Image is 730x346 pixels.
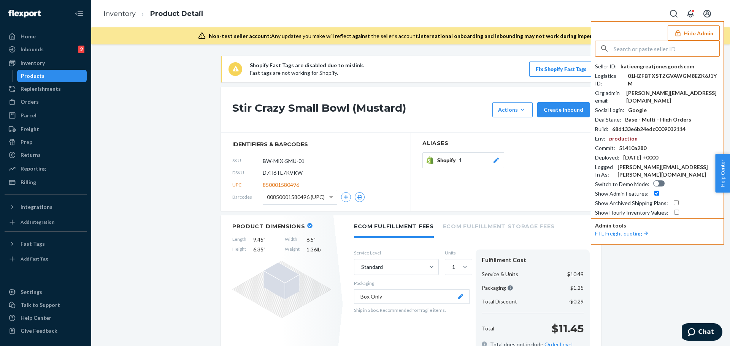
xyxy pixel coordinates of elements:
[552,321,584,336] p: $11.45
[267,191,325,204] span: 00850001580496 (UPC)
[459,156,462,164] span: 1
[595,180,649,188] div: Switch to Demo Mode :
[668,25,720,41] button: Hide Admin
[354,307,470,313] p: Ship in a box. Recommended for fragile items.
[5,123,87,135] a: Freight
[21,165,46,172] div: Reporting
[21,112,36,119] div: Parcel
[451,263,452,271] input: 1
[21,72,44,80] div: Products
[625,116,691,123] div: Base - Multi - High Orders
[595,222,720,229] p: Admin tools
[482,284,513,292] p: Packaging
[21,138,32,146] div: Prep
[570,284,584,292] p: $1.25
[443,215,555,236] li: Ecom Fulfillment Storage Fees
[568,298,584,305] p: -$0.29
[5,216,87,228] a: Add Integration
[595,230,650,237] a: FTL Freight quoting
[595,163,614,179] div: Logged In As :
[617,163,720,179] div: [PERSON_NAME][EMAIL_ADDRESS][PERSON_NAME][DOMAIN_NAME]
[595,199,668,207] div: Show Archived Shipping Plans :
[21,314,51,322] div: Help Center
[5,83,87,95] a: Replenishments
[232,102,489,117] h1: Stir Crazy Small Bowl (Mustard)
[21,179,36,186] div: Billing
[595,125,608,133] div: Build :
[595,144,615,152] div: Commit :
[263,181,299,189] span: 850001580496
[285,236,300,243] span: Width
[419,33,616,39] span: International onboarding and inbounding may not work during impersonation.
[21,59,45,67] div: Inventory
[437,156,459,164] span: Shopify
[612,125,686,133] div: 68d133e6b24edc0009032114
[232,169,263,176] span: DSKU
[529,62,593,77] button: Fix Shopify Fast Tags
[5,136,87,148] a: Prep
[5,325,87,337] button: Give Feedback
[422,141,590,146] h2: Aliases
[620,63,694,70] div: katieengreatjonesgoodscom
[619,144,646,152] div: 51410a280
[250,69,364,77] p: Fast tags are not working for Shopify.
[482,325,494,332] p: Total
[452,263,455,271] div: 1
[5,43,87,55] a: Inbounds2
[666,6,681,21] button: Open Search Box
[537,102,590,117] button: Create inbound
[232,182,263,188] span: UPC
[595,209,668,216] div: Show Hourly Inventory Values :
[5,253,87,265] a: Add Fast Tag
[209,33,271,39] span: Non-test seller account:
[5,238,87,250] button: Fast Tags
[253,246,278,253] span: 6.35
[250,62,364,69] p: Shopify Fast Tags are disabled due to mislink.
[5,109,87,122] a: Parcel
[5,201,87,213] button: Integrations
[498,106,527,114] div: Actions
[422,152,504,168] button: Shopify1
[263,236,265,243] span: "
[314,236,316,243] span: "
[614,41,719,56] input: Search or paste seller ID
[628,72,720,87] div: 01HZFBTXSTZGVAWGM8EZK6J1YM
[595,190,649,197] div: Show Admin Features :
[209,32,616,40] div: Any updates you make will reflect against the seller's account.
[21,203,52,211] div: Integrations
[5,57,87,69] a: Inventory
[232,223,305,230] h2: Product Dimensions
[21,85,61,93] div: Replenishments
[232,246,246,253] span: Height
[71,6,87,21] button: Close Navigation
[21,46,44,53] div: Inbounds
[232,194,263,200] span: Barcodes
[232,141,399,148] span: identifiers & barcodes
[21,240,45,248] div: Fast Tags
[5,96,87,108] a: Orders
[354,289,470,304] button: Box Only
[150,9,203,18] a: Product Detail
[21,301,60,309] div: Talk to Support
[683,6,698,21] button: Open notifications
[5,30,87,43] a: Home
[567,270,584,278] p: $10.49
[21,288,42,296] div: Settings
[595,106,624,114] div: Social Login :
[623,154,658,161] div: [DATE] +0000
[595,63,617,70] div: Seller ID :
[5,286,87,298] a: Settings
[5,163,87,175] a: Reporting
[8,10,41,17] img: Flexport logo
[5,149,87,161] a: Returns
[306,246,331,253] span: 1.36 lb
[715,154,730,193] button: Help Center
[21,33,36,40] div: Home
[482,298,517,305] p: Total Discount
[17,70,87,82] a: Products
[5,299,87,311] button: Talk to Support
[21,125,39,133] div: Freight
[595,135,605,142] div: Env :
